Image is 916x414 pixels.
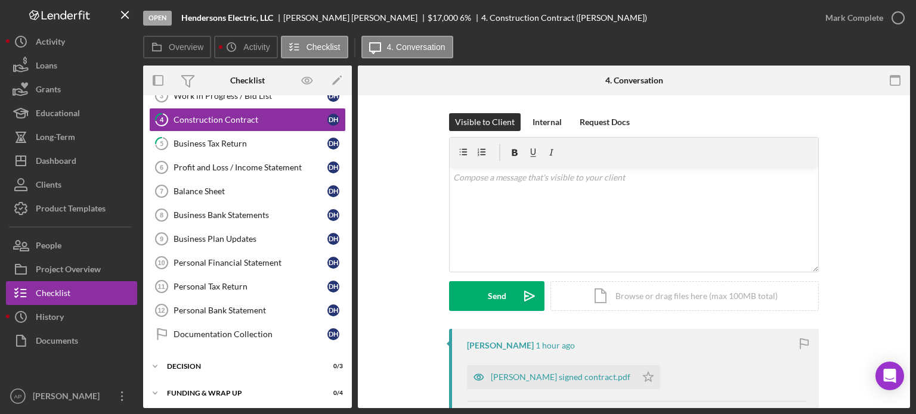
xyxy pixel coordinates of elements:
[491,372,630,382] div: [PERSON_NAME] signed contract.pdf
[327,281,339,292] div: D H
[6,197,137,220] a: Product Templates
[580,113,630,131] div: Request Docs
[605,76,663,85] div: 4. Conversation
[149,251,346,275] a: 10Personal Financial StatementDH
[174,91,327,101] div: Work in Progress / Bid List
[36,149,76,176] div: Dashboard
[149,203,346,227] a: 8Business Bank StatementsDH
[230,76,265,85] div: Checklist
[160,164,163,171] tspan: 6
[6,173,137,197] button: Clients
[160,116,164,123] tspan: 4
[157,283,165,290] tspan: 11
[149,298,346,322] a: 12Personal Bank StatementDH
[36,30,65,57] div: Activity
[321,390,343,397] div: 0 / 4
[536,341,575,350] time: 2025-10-07 21:05
[449,113,521,131] button: Visible to Client
[149,132,346,155] a: 5Business Tax ReturnDH
[160,92,163,99] tspan: 3
[327,185,339,197] div: D H
[174,139,327,148] div: Business Tax Return
[167,363,313,370] div: Decision
[825,6,883,30] div: Mark Complete
[467,365,660,389] button: [PERSON_NAME] signed contract.pdf
[327,233,339,245] div: D H
[36,257,101,284] div: Project Overview
[36,77,61,104] div: Grants
[455,113,515,131] div: Visible to Client
[6,257,137,281] button: Project Overview
[327,90,339,102] div: D H
[6,281,137,305] a: Checklist
[149,155,346,179] a: 6Profit and Loss / Income StatementDH
[283,13,428,23] div: [PERSON_NAME] [PERSON_NAME]
[174,258,327,267] div: Personal Financial Statement
[143,36,211,58] button: Overview
[6,125,137,149] button: Long-Term
[6,30,137,54] button: Activity
[307,42,341,52] label: Checklist
[174,234,327,244] div: Business Plan Updates
[157,259,165,266] tspan: 10
[875,362,904,390] div: Open Intercom Messenger
[327,257,339,269] div: D H
[167,390,313,397] div: Funding & Wrap Up
[160,235,163,242] tspan: 9
[481,13,647,23] div: 4. Construction Contract ([PERSON_NAME])
[36,173,61,200] div: Clients
[14,393,22,400] text: AP
[149,322,346,346] a: Documentation CollectionDH
[327,161,339,173] div: D H
[36,125,75,152] div: Long-Term
[460,13,471,23] div: 6 %
[327,114,339,126] div: D H
[281,36,348,58] button: Checklist
[327,328,339,340] div: D H
[6,77,137,101] button: Grants
[36,305,64,332] div: History
[149,227,346,251] a: 9Business Plan UpdatesDH
[6,305,137,329] button: History
[321,363,343,370] div: 0 / 3
[6,149,137,173] button: Dashboard
[428,13,458,23] span: $17,000
[174,163,327,172] div: Profit and Loss / Income Statement
[574,113,636,131] button: Request Docs
[527,113,568,131] button: Internal
[174,329,327,339] div: Documentation Collection
[488,281,506,311] div: Send
[174,115,327,124] div: Construction Contract
[149,84,346,108] a: 3Work in Progress / Bid ListDH
[174,210,327,220] div: Business Bank Statements
[160,211,163,219] tspan: 8
[36,234,61,260] div: People
[387,42,445,52] label: 4. Conversation
[327,209,339,221] div: D H
[467,341,534,350] div: [PERSON_NAME]
[169,42,203,52] label: Overview
[36,54,57,80] div: Loans
[160,188,163,195] tspan: 7
[6,234,137,257] button: People
[6,54,137,77] button: Loans
[36,101,80,128] div: Educational
[214,36,277,58] button: Activity
[533,113,562,131] div: Internal
[327,304,339,316] div: D H
[6,329,137,353] a: Documents
[36,197,106,223] div: Product Templates
[6,101,137,125] a: Educational
[36,281,70,308] div: Checklist
[174,282,327,291] div: Personal Tax Return
[160,139,163,147] tspan: 5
